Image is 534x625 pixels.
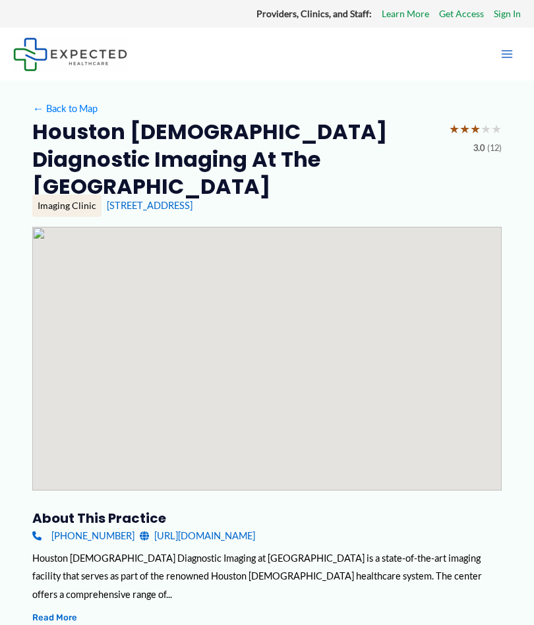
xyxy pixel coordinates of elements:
span: ★ [481,118,491,140]
a: Sign In [494,5,521,22]
a: [PHONE_NUMBER] [32,527,134,545]
strong: Providers, Clinics, and Staff: [256,8,372,19]
span: ★ [460,118,470,140]
span: ← [32,103,44,115]
a: ←Back to Map [32,100,98,117]
span: ★ [491,118,502,140]
div: Imaging Clinic [32,194,102,217]
h2: Houston [DEMOGRAPHIC_DATA] Diagnostic Imaging at The [GEOGRAPHIC_DATA] [32,118,438,200]
span: ★ [470,118,481,140]
span: (12) [487,140,502,156]
img: Expected Healthcare Logo - side, dark font, small [13,38,127,71]
span: ★ [449,118,460,140]
div: Houston [DEMOGRAPHIC_DATA] Diagnostic Imaging at [GEOGRAPHIC_DATA] is a state-of-the-art imaging ... [32,549,502,603]
button: Read More [32,610,77,625]
a: Get Access [439,5,484,22]
h3: About this practice [32,510,502,527]
a: [URL][DOMAIN_NAME] [140,527,255,545]
button: Main menu toggle [493,40,521,68]
a: Learn More [382,5,429,22]
a: [STREET_ADDRESS] [107,200,193,211]
span: 3.0 [473,140,485,156]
